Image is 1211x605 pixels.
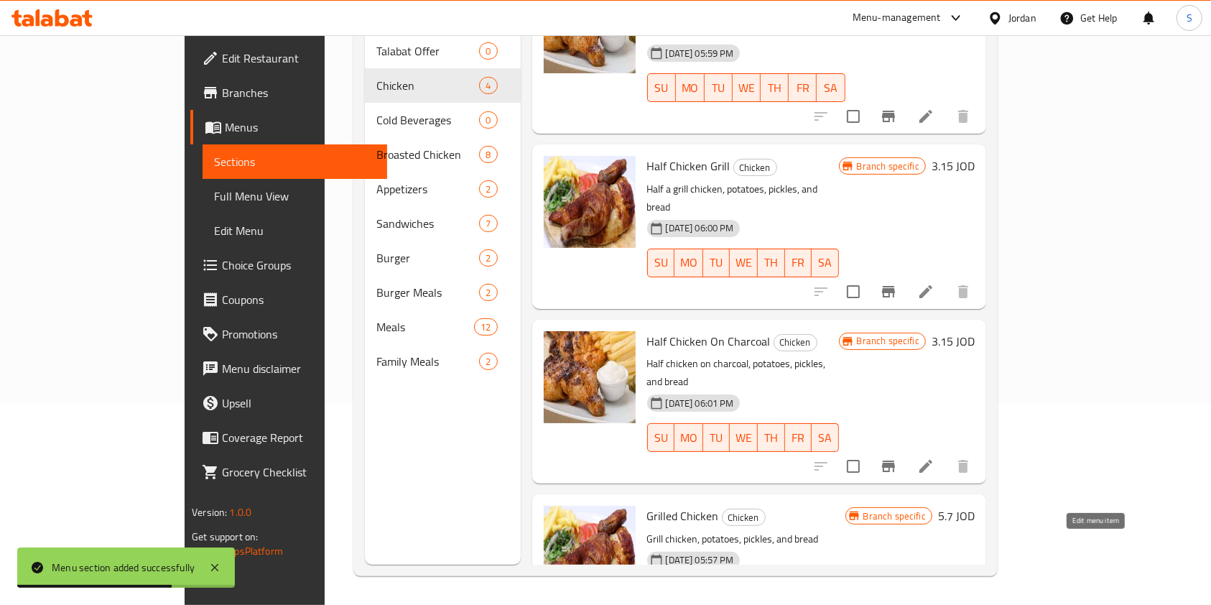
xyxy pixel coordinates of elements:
[229,503,251,522] span: 1.0.0
[647,355,839,391] p: Half chicken on charcoal, potatoes, pickles, and bread
[794,78,811,98] span: FR
[710,78,727,98] span: TU
[734,160,776,176] span: Chicken
[480,355,496,369] span: 2
[376,353,479,370] span: Family Meals
[225,119,376,136] span: Menus
[214,222,376,239] span: Edit Menu
[190,455,387,489] a: Grocery Checklist
[222,257,376,274] span: Choice Groups
[761,73,789,102] button: TH
[946,99,980,134] button: delete
[647,249,674,277] button: SU
[365,344,520,379] div: Family Meals2
[730,423,758,452] button: WE
[203,213,387,248] a: Edit Menu
[365,137,520,172] div: Broasted Chicken8
[660,221,740,235] span: [DATE] 06:00 PM
[479,42,497,60] div: items
[222,325,376,343] span: Promotions
[680,252,697,273] span: MO
[858,509,932,523] span: Branch specific
[190,282,387,317] a: Coupons
[680,428,697,448] span: MO
[376,111,479,129] span: Cold Beverages
[544,506,636,598] img: Grilled Chicken
[479,284,497,301] div: items
[822,78,839,98] span: SA
[480,148,496,162] span: 8
[192,527,258,546] span: Get support on:
[203,179,387,213] a: Full Menu View
[474,318,497,336] div: items
[654,252,669,273] span: SU
[946,274,980,309] button: delete
[365,310,520,344] div: Meals12
[733,73,761,102] button: WE
[480,183,496,196] span: 2
[647,180,839,216] p: Half a grill chicken, potatoes, pickles, and bread
[917,108,934,125] a: Edit menu item
[480,251,496,265] span: 2
[479,180,497,198] div: items
[946,449,980,484] button: delete
[365,34,520,68] div: Talabat Offer0
[222,429,376,446] span: Coverage Report
[192,503,227,522] span: Version:
[838,277,868,307] span: Select to update
[365,68,520,103] div: Chicken4
[376,77,479,94] div: Chicken
[544,331,636,423] img: Half Chicken On Charcoal
[1187,10,1192,26] span: S
[52,560,195,576] div: Menu section added successfully
[479,249,497,267] div: items
[376,284,479,301] span: Burger Meals
[733,159,777,176] div: Chicken
[647,505,719,527] span: Grilled Chicken
[222,84,376,101] span: Branches
[222,463,376,481] span: Grocery Checklist
[365,172,520,206] div: Appetizers2
[738,78,755,98] span: WE
[785,423,812,452] button: FR
[774,334,817,351] div: Chicken
[791,252,806,273] span: FR
[376,42,479,60] span: Talabat Offer
[654,428,669,448] span: SU
[1008,10,1036,26] div: Jordan
[480,286,496,300] span: 2
[917,458,934,475] a: Edit menu item
[365,28,520,384] nav: Menu sections
[932,331,975,351] h6: 3.15 JOD
[838,101,868,131] span: Select to update
[479,77,497,94] div: items
[647,530,845,548] p: Grill chicken, potatoes, pickles, and bread
[480,114,496,127] span: 0
[774,334,817,351] span: Chicken
[703,423,730,452] button: TU
[682,78,699,98] span: MO
[192,542,283,560] a: Support.OpsPlatform
[764,428,779,448] span: TH
[222,394,376,412] span: Upsell
[190,420,387,455] a: Coverage Report
[376,146,479,163] span: Broasted Chicken
[736,428,752,448] span: WE
[838,451,868,481] span: Select to update
[938,506,975,526] h6: 5.7 JOD
[479,146,497,163] div: items
[544,156,636,248] img: Half Chicken Grill
[190,75,387,110] a: Branches
[730,249,758,277] button: WE
[480,45,496,58] span: 0
[817,428,832,448] span: SA
[480,217,496,231] span: 7
[190,317,387,351] a: Promotions
[647,155,730,177] span: Half Chicken Grill
[475,320,496,334] span: 12
[812,423,838,452] button: SA
[766,78,783,98] span: TH
[932,156,975,176] h6: 3.15 JOD
[647,423,674,452] button: SU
